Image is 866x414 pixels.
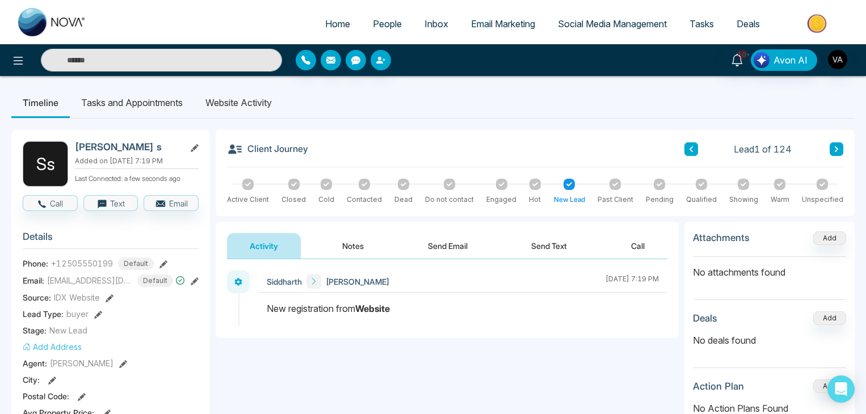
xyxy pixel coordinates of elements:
h3: Client Journey [227,141,308,157]
span: Deals [737,18,760,29]
div: Dead [394,195,413,205]
li: Website Activity [194,87,283,118]
h3: Attachments [693,232,750,243]
button: Email [144,195,199,211]
span: Tasks [690,18,714,29]
button: Send Email [405,233,490,259]
h3: Action Plan [693,381,744,392]
span: Agent: [23,357,47,369]
span: buyer [66,308,89,320]
div: New Lead [554,195,585,205]
img: User Avatar [828,50,847,69]
button: Call [608,233,667,259]
h3: Deals [693,312,717,324]
span: City : [23,374,40,386]
span: Phone: [23,257,48,269]
a: Social Media Management [546,13,678,35]
li: Timeline [11,87,70,118]
span: Source: [23,292,51,303]
p: Last Connected: a few seconds ago [75,171,199,184]
button: Add [813,231,846,245]
div: Hot [529,195,541,205]
span: Stage: [23,324,47,336]
div: Past Client [598,195,633,205]
div: Warm [771,195,789,205]
span: [PERSON_NAME] [50,357,113,369]
span: Default [137,274,173,287]
img: Market-place.gif [777,11,859,36]
span: Lead Type: [23,308,64,320]
img: Lead Flow [754,52,770,68]
button: Call [23,195,78,211]
span: +12505550199 [51,257,113,269]
div: Showing [729,195,758,205]
span: Inbox [424,18,448,29]
p: No deals found [693,333,846,347]
button: Add Address [23,341,82,353]
button: Avon AI [751,49,817,71]
button: Activity [227,233,301,259]
div: Pending [646,195,674,205]
button: Add [813,379,846,393]
button: Text [83,195,138,211]
a: People [361,13,413,35]
button: Notes [320,233,386,259]
h3: Details [23,231,199,248]
span: 10+ [737,49,747,60]
span: [PERSON_NAME] [326,276,389,288]
span: Email: [23,274,44,286]
span: Siddharth [267,276,302,288]
div: Qualified [686,195,717,205]
div: Unspecified [802,195,843,205]
p: No attachments found [693,257,846,279]
span: People [373,18,402,29]
p: Added on [DATE] 7:19 PM [75,156,199,166]
span: Add [813,233,846,242]
span: Email Marketing [471,18,535,29]
a: Home [314,13,361,35]
span: Home [325,18,350,29]
a: Deals [725,13,771,35]
a: 10+ [724,49,751,69]
button: Send Text [508,233,590,259]
div: [DATE] 7:19 PM [606,274,659,289]
li: Tasks and Appointments [70,87,194,118]
div: Do not contact [425,195,474,205]
span: Avon AI [773,53,808,67]
span: New Lead [49,324,87,336]
button: Add [813,311,846,325]
span: Social Media Management [558,18,667,29]
span: Lead 1 of 124 [734,142,792,156]
a: Email Marketing [460,13,546,35]
div: Engaged [486,195,516,205]
a: Tasks [678,13,725,35]
img: Nova CRM Logo [18,8,86,36]
div: Closed [281,195,306,205]
span: Postal Code : [23,390,69,402]
div: S s [23,141,68,187]
span: [EMAIL_ADDRESS][DOMAIN_NAME] [47,274,132,286]
div: Cold [318,195,334,205]
a: Inbox [413,13,460,35]
div: Open Intercom Messenger [827,375,855,403]
div: Active Client [227,195,269,205]
div: Contacted [347,195,382,205]
span: Default [118,257,154,270]
span: IDX Website [54,292,100,303]
h2: [PERSON_NAME] s [75,141,180,153]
